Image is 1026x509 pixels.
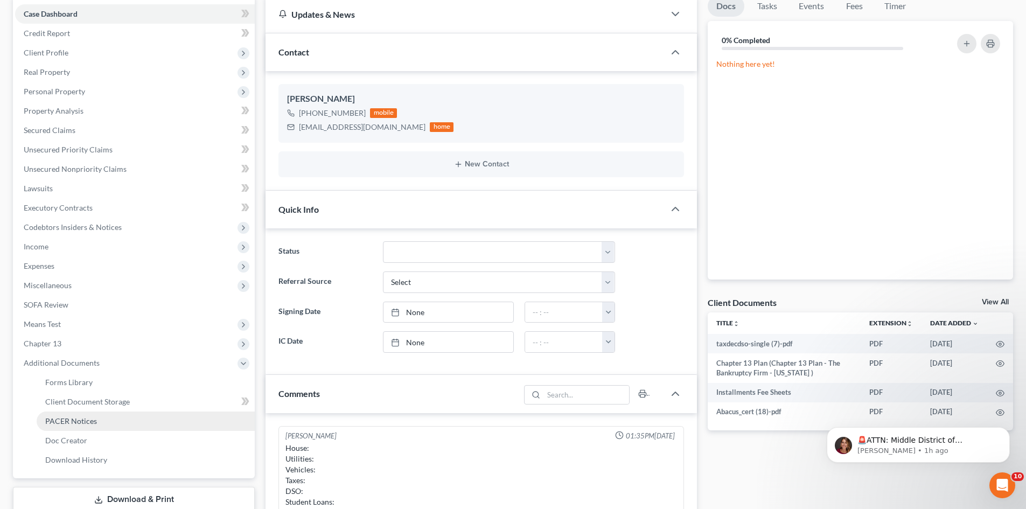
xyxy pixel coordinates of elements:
span: SOFA Review [24,300,68,309]
a: Property Analysis [15,101,255,121]
i: unfold_more [733,320,739,327]
div: home [430,122,453,132]
a: Unsecured Priority Claims [15,140,255,159]
a: Download History [37,450,255,470]
td: Chapter 13 Plan (Chapter 13 Plan - The Bankruptcy Firm - [US_STATE] ) [708,353,861,383]
span: Forms Library [45,378,93,387]
iframe: Intercom live chat [989,472,1015,498]
span: Comments [278,388,320,399]
div: Updates & News [278,9,652,20]
span: Codebtors Insiders & Notices [24,222,122,232]
td: PDF [861,334,922,353]
td: PDF [861,353,922,383]
span: Credit Report [24,29,70,38]
td: [DATE] [922,334,987,353]
span: Unsecured Nonpriority Claims [24,164,127,173]
span: Executory Contracts [24,203,93,212]
span: Chapter 13 [24,339,61,348]
div: [PERSON_NAME] [285,431,337,441]
span: Unsecured Priority Claims [24,145,113,154]
a: View All [982,298,1009,306]
input: Search... [544,386,630,404]
td: taxdecdso-single (7)-pdf [708,334,861,353]
a: Date Added expand_more [930,319,979,327]
span: Secured Claims [24,125,75,135]
span: 01:35PM[DATE] [626,431,675,441]
span: 10 [1011,472,1024,481]
a: None [383,302,513,323]
span: Property Analysis [24,106,83,115]
a: Titleunfold_more [716,319,739,327]
label: Signing Date [273,302,377,323]
a: None [383,332,513,352]
td: Abacus_cert (18)-pdf [708,402,861,422]
a: Executory Contracts [15,198,255,218]
input: -- : -- [525,302,603,323]
label: IC Date [273,331,377,353]
p: Nothing here yet! [716,59,1004,69]
span: Lawsuits [24,184,53,193]
div: [PERSON_NAME] [287,93,675,106]
a: SOFA Review [15,295,255,315]
iframe: Intercom notifications message [811,405,1026,480]
div: Client Documents [708,297,777,308]
span: Quick Info [278,204,319,214]
span: Additional Documents [24,358,100,367]
span: [PHONE_NUMBER] [299,108,366,117]
td: Installments Fee Sheets [708,383,861,402]
td: [DATE] [922,353,987,383]
span: Contact [278,47,309,57]
strong: 0% Completed [722,36,770,45]
a: PACER Notices [37,412,255,431]
label: Referral Source [273,271,377,293]
i: expand_more [972,320,979,327]
td: [DATE] [922,402,987,422]
span: Case Dashboard [24,9,78,18]
span: Doc Creator [45,436,87,445]
span: Download History [45,455,107,464]
input: -- : -- [525,332,603,352]
i: unfold_more [906,320,913,327]
td: PDF [861,402,922,422]
div: [EMAIL_ADDRESS][DOMAIN_NAME] [299,122,425,133]
span: Means Test [24,319,61,329]
a: Secured Claims [15,121,255,140]
a: Extensionunfold_more [869,319,913,327]
span: Real Property [24,67,70,76]
a: Client Document Storage [37,392,255,412]
span: Personal Property [24,87,85,96]
a: Case Dashboard [15,4,255,24]
span: Client Profile [24,48,68,57]
span: Expenses [24,261,54,270]
div: mobile [370,108,397,118]
a: Forms Library [37,373,255,392]
button: New Contact [287,160,675,169]
label: Status [273,241,377,263]
span: Income [24,242,48,251]
td: PDF [861,383,922,402]
a: Lawsuits [15,179,255,198]
td: [DATE] [922,383,987,402]
span: PACER Notices [45,416,97,426]
span: Client Document Storage [45,397,130,406]
a: Unsecured Nonpriority Claims [15,159,255,179]
span: Miscellaneous [24,281,72,290]
a: Doc Creator [37,431,255,450]
a: Credit Report [15,24,255,43]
